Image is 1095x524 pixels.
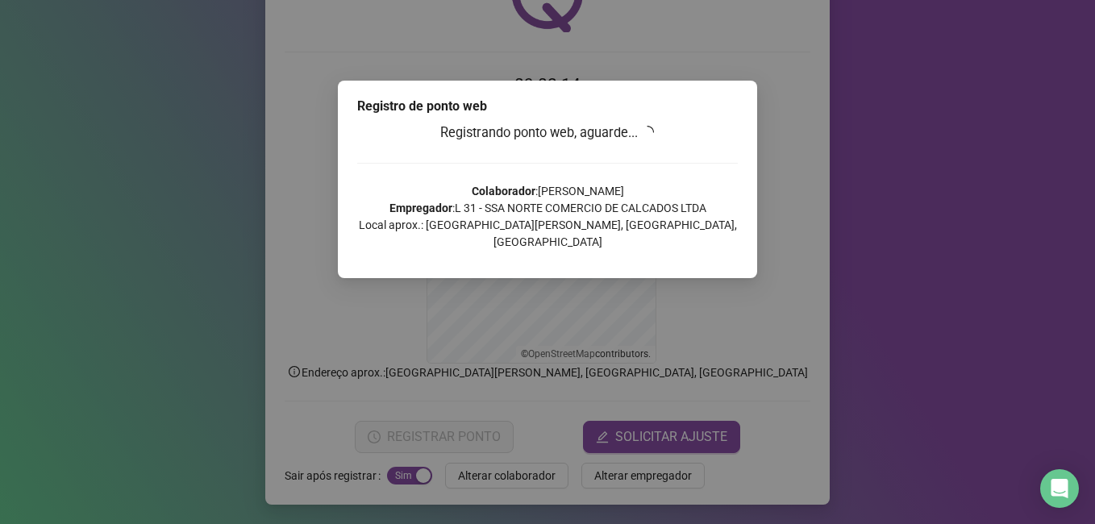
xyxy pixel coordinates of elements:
h3: Registrando ponto web, aguarde... [357,123,738,143]
strong: Colaborador [472,185,535,198]
div: Open Intercom Messenger [1040,469,1079,508]
strong: Empregador [389,202,452,214]
span: loading [639,123,657,141]
div: Registro de ponto web [357,97,738,116]
p: : [PERSON_NAME] : L 31 - SSA NORTE COMERCIO DE CALCADOS LTDA Local aprox.: [GEOGRAPHIC_DATA][PERS... [357,183,738,251]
